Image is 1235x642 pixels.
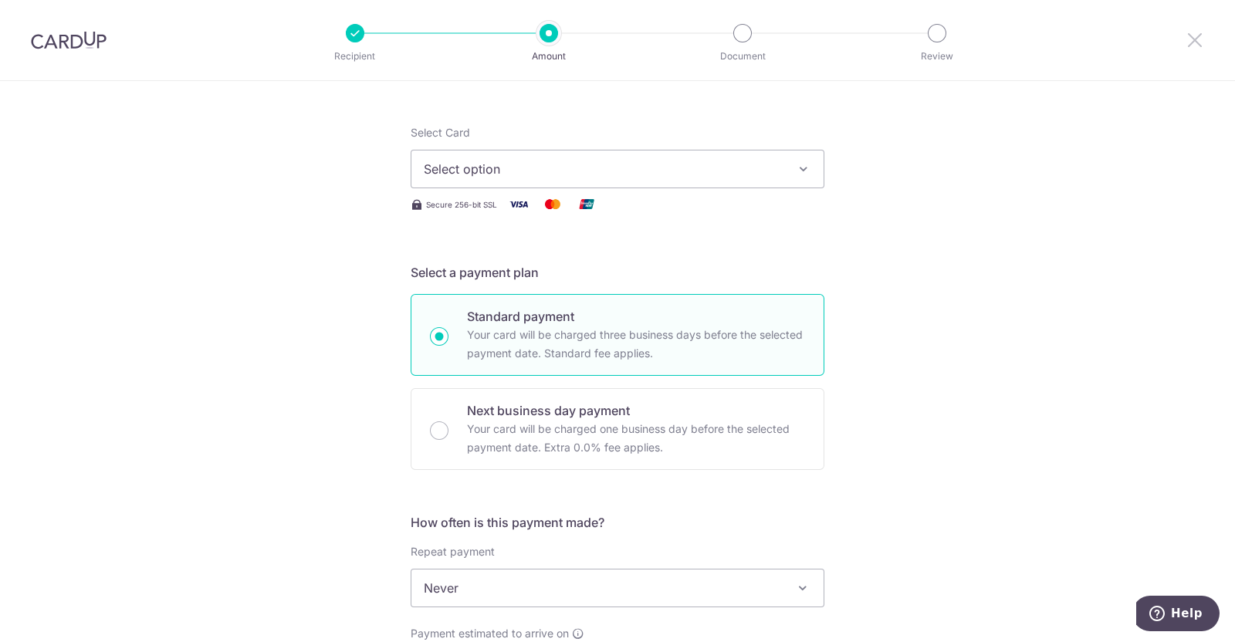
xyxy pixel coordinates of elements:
[685,49,800,64] p: Document
[411,263,824,282] h5: Select a payment plan
[467,307,805,326] p: Standard payment
[411,569,824,607] span: Never
[411,544,495,559] label: Repeat payment
[571,194,602,214] img: Union Pay
[467,326,805,363] p: Your card will be charged three business days before the selected payment date. Standard fee appl...
[298,49,412,64] p: Recipient
[31,31,107,49] img: CardUp
[880,49,994,64] p: Review
[411,513,824,532] h5: How often is this payment made?
[411,626,569,641] span: Payment estimated to arrive on
[411,569,824,607] span: Never
[492,49,606,64] p: Amount
[411,150,824,188] button: Select option
[426,198,497,211] span: Secure 256-bit SSL
[424,160,783,178] span: Select option
[467,420,805,457] p: Your card will be charged one business day before the selected payment date. Extra 0.0% fee applies.
[537,194,568,214] img: Mastercard
[411,126,470,139] span: translation missing: en.payables.payment_networks.credit_card.summary.labels.select_card
[1136,596,1220,634] iframe: Opens a widget where you can find more information
[467,401,805,420] p: Next business day payment
[503,194,534,214] img: Visa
